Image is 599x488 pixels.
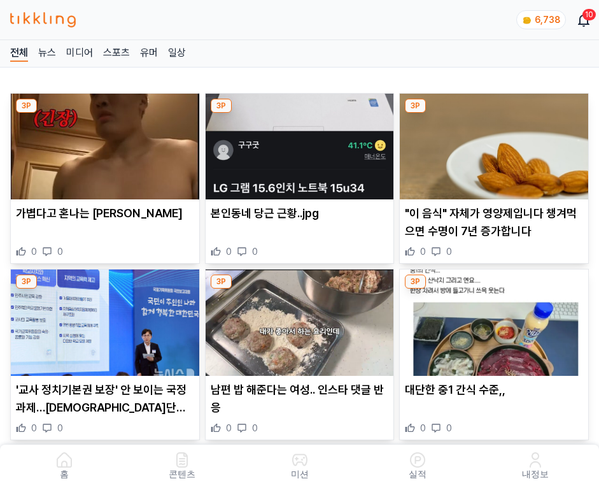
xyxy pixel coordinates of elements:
[211,381,389,417] p: 남편 밥 해준다는 여성.. 인스타 댓글 반응
[10,269,200,440] div: 3P '교사 정치기본권 보장' 안 보이는 국정과제…교원단체 아우성 '교사 정치기본권 보장' 안 보이는 국정과제…[DEMOGRAPHIC_DATA]단체 아우성 0 0
[420,245,426,258] span: 0
[174,452,190,468] img: 콘텐츠
[168,45,186,62] a: 일상
[409,468,426,480] p: 실적
[57,245,63,258] span: 0
[226,245,232,258] span: 0
[405,381,583,399] p: 대단한 중1 간식 수준,,
[522,468,549,480] p: 내정보
[16,381,194,417] p: '교사 정치기본권 보장' 안 보이는 국정과제…[DEMOGRAPHIC_DATA]단체 아우성
[400,269,588,375] img: 대단한 중1 간식 수준,,
[405,99,426,113] div: 3P
[446,422,452,434] span: 0
[292,452,307,468] img: 미션
[399,269,589,440] div: 3P 대단한 중1 간식 수준,, 대단한 중1 간식 수준,, 0 0
[206,269,394,375] img: 남편 밥 해준다는 여성.. 인스타 댓글 반응
[66,45,93,62] a: 미디어
[226,422,232,434] span: 0
[31,245,37,258] span: 0
[528,452,543,468] img: 내정보
[252,422,258,434] span: 0
[11,94,199,199] img: 가볍다고 혼나는 최홍만
[252,245,258,258] span: 0
[38,45,56,62] a: 뉴스
[11,269,199,375] img: '교사 정치기본권 보장' 안 보이는 국정과제…교원단체 아우성
[123,450,241,483] a: 콘텐츠
[211,99,232,113] div: 3P
[16,205,194,222] p: 가볍다고 혼나는 [PERSON_NAME]
[57,452,72,468] img: 홈
[400,94,588,199] img: "이 음식" 자체가 영양제입니다 챙겨먹으면 수명이 7년 증가합니다
[211,275,232,289] div: 3P
[476,450,594,483] a: 내정보
[206,94,394,199] img: 본인동네 당근 근황..jpg
[60,468,69,480] p: 홈
[410,452,425,468] img: 실적
[10,93,200,264] div: 3P 가볍다고 혼나는 최홍만 가볍다고 혼나는 [PERSON_NAME] 0 0
[579,12,589,27] a: 10
[535,15,560,25] span: 6,738
[10,45,28,62] a: 전체
[211,205,389,222] p: 본인동네 당근 근황..jpg
[522,15,532,25] img: coin
[57,422,63,434] span: 0
[420,422,426,434] span: 0
[205,269,395,440] div: 3P 남편 밥 해준다는 여성.. 인스타 댓글 반응 남편 밥 해준다는 여성.. 인스타 댓글 반응 0 0
[140,45,158,62] a: 유머
[16,275,37,289] div: 3P
[582,9,596,20] div: 10
[31,422,37,434] span: 0
[446,245,452,258] span: 0
[405,275,426,289] div: 3P
[103,45,130,62] a: 스포츠
[5,450,123,483] a: 홈
[516,10,563,29] a: coin 6,738
[291,468,309,480] p: 미션
[169,468,195,480] p: 콘텐츠
[399,93,589,264] div: 3P "이 음식" 자체가 영양제입니다 챙겨먹으면 수명이 7년 증가합니다 "이 음식" 자체가 영양제입니다 챙겨먹으면 수명이 7년 증가합니다 0 0
[358,450,476,483] a: 실적
[16,99,37,113] div: 3P
[10,12,76,27] img: 티끌링
[205,93,395,264] div: 3P 본인동네 당근 근황..jpg 본인동네 당근 근황..jpg 0 0
[241,450,358,483] button: 미션
[405,205,583,240] p: "이 음식" 자체가 영양제입니다 챙겨먹으면 수명이 7년 증가합니다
